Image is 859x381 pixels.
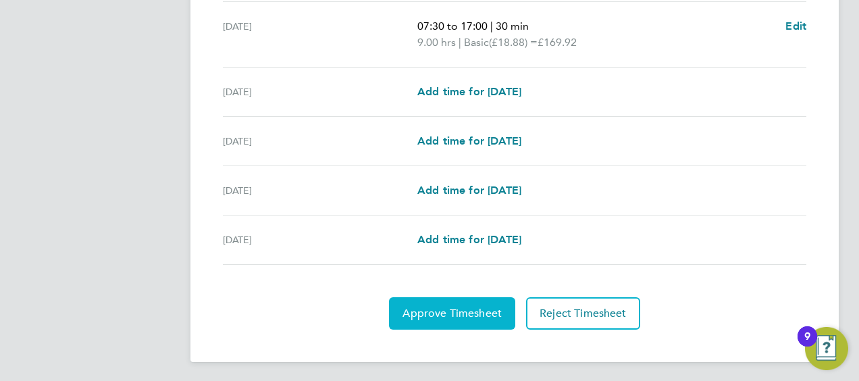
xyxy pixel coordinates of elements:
span: Add time for [DATE] [417,233,521,246]
button: Approve Timesheet [389,297,515,330]
div: [DATE] [223,182,417,199]
span: 9.00 hrs [417,36,456,49]
button: Reject Timesheet [526,297,640,330]
div: 9 [804,336,810,354]
span: £169.92 [538,36,577,49]
span: | [459,36,461,49]
span: Add time for [DATE] [417,134,521,147]
a: Edit [785,18,806,34]
span: Edit [785,20,806,32]
span: Add time for [DATE] [417,184,521,197]
span: Approve Timesheet [402,307,502,320]
div: [DATE] [223,84,417,100]
span: 07:30 to 17:00 [417,20,488,32]
a: Add time for [DATE] [417,232,521,248]
span: 30 min [496,20,529,32]
a: Add time for [DATE] [417,133,521,149]
span: (£18.88) = [489,36,538,49]
span: Add time for [DATE] [417,85,521,98]
button: Open Resource Center, 9 new notifications [805,327,848,370]
a: Add time for [DATE] [417,182,521,199]
div: [DATE] [223,18,417,51]
div: [DATE] [223,133,417,149]
div: [DATE] [223,232,417,248]
span: Reject Timesheet [540,307,627,320]
a: Add time for [DATE] [417,84,521,100]
span: Basic [464,34,489,51]
span: | [490,20,493,32]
